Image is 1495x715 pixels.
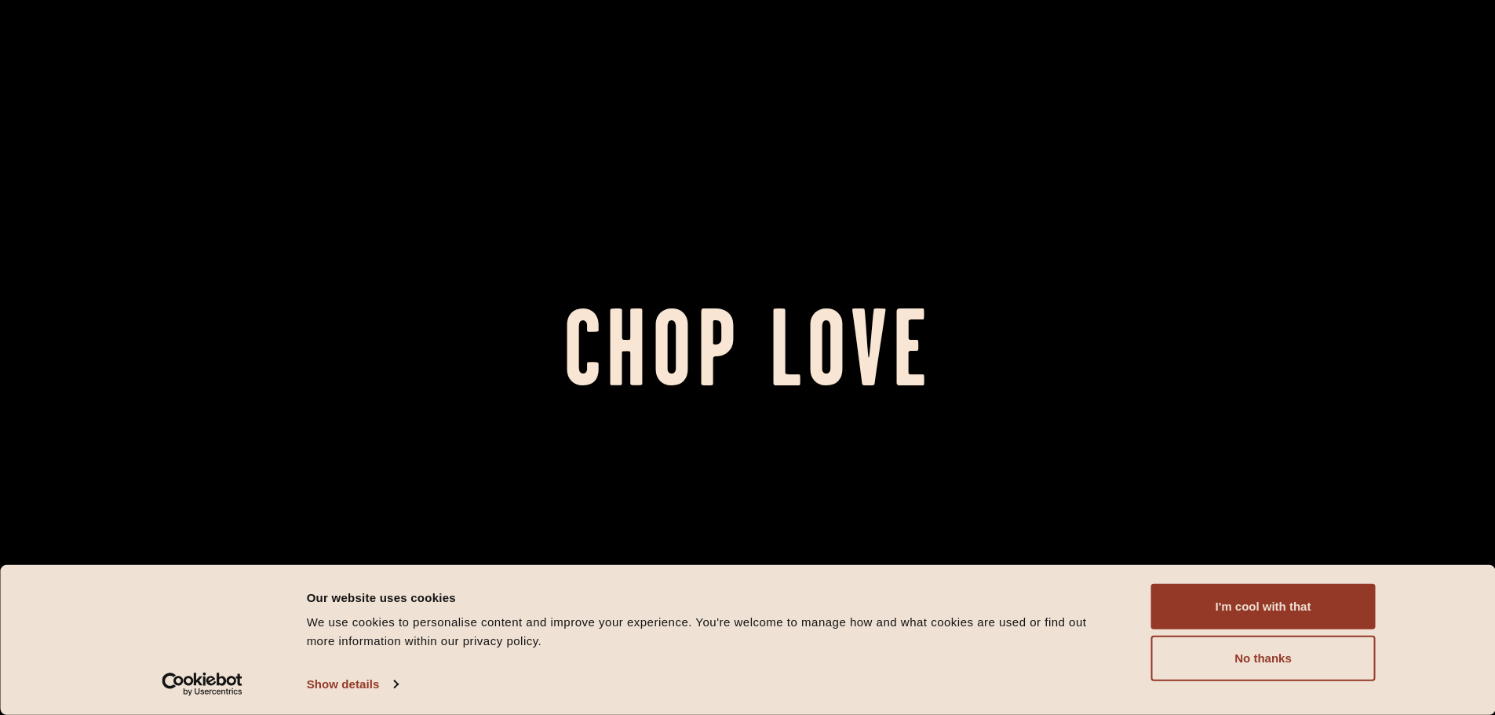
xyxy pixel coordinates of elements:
[307,613,1116,651] div: We use cookies to personalise content and improve your experience. You're welcome to manage how a...
[1151,636,1376,681] button: No thanks
[1151,584,1376,629] button: I'm cool with that
[307,588,1116,607] div: Our website uses cookies
[133,673,271,696] a: Usercentrics Cookiebot - opens in a new window
[307,673,398,696] a: Show details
